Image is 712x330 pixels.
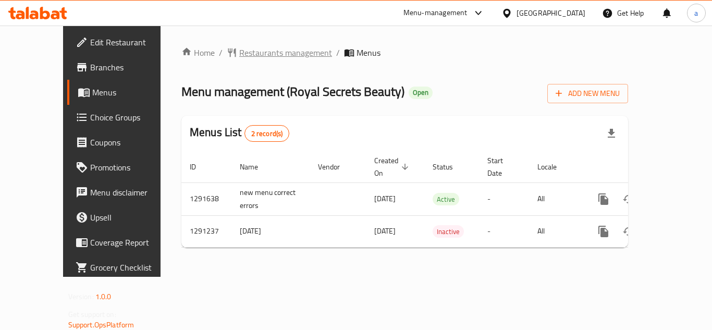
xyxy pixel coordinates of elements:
[374,154,412,179] span: Created On
[694,7,698,19] span: a
[190,125,289,142] h2: Menus List
[517,7,585,19] div: [GEOGRAPHIC_DATA]
[318,161,353,173] span: Vendor
[67,80,182,105] a: Menus
[227,46,332,59] a: Restaurants management
[231,215,310,247] td: [DATE]
[67,230,182,255] a: Coverage Report
[240,161,272,173] span: Name
[67,30,182,55] a: Edit Restaurant
[95,290,112,303] span: 1.0.0
[245,129,289,139] span: 2 record(s)
[374,224,396,238] span: [DATE]
[90,61,174,74] span: Branches
[67,180,182,205] a: Menu disclaimer
[583,151,699,183] th: Actions
[487,154,517,179] span: Start Date
[67,255,182,280] a: Grocery Checklist
[433,225,464,238] div: Inactive
[67,105,182,130] a: Choice Groups
[599,121,624,146] div: Export file
[181,46,628,59] nav: breadcrumb
[433,161,467,173] span: Status
[244,125,290,142] div: Total records count
[68,290,94,303] span: Version:
[529,215,583,247] td: All
[547,84,628,103] button: Add New Menu
[92,86,174,99] span: Menus
[181,182,231,215] td: 1291638
[67,55,182,80] a: Branches
[231,182,310,215] td: new menu correct errors
[616,219,641,244] button: Change Status
[90,161,174,174] span: Promotions
[591,187,616,212] button: more
[479,182,529,215] td: -
[219,46,223,59] li: /
[409,88,433,97] span: Open
[239,46,332,59] span: Restaurants management
[90,111,174,124] span: Choice Groups
[374,192,396,205] span: [DATE]
[357,46,380,59] span: Menus
[67,205,182,230] a: Upsell
[68,308,116,321] span: Get support on:
[433,226,464,238] span: Inactive
[181,80,404,103] span: Menu management ( Royal Secrets Beauty )
[556,87,620,100] span: Add New Menu
[90,261,174,274] span: Grocery Checklist
[616,187,641,212] button: Change Status
[67,155,182,180] a: Promotions
[529,182,583,215] td: All
[181,151,699,248] table: enhanced table
[537,161,570,173] span: Locale
[591,219,616,244] button: more
[336,46,340,59] li: /
[433,193,459,205] span: Active
[90,211,174,224] span: Upsell
[181,215,231,247] td: 1291237
[409,87,433,99] div: Open
[403,7,468,19] div: Menu-management
[190,161,210,173] span: ID
[67,130,182,155] a: Coupons
[479,215,529,247] td: -
[90,136,174,149] span: Coupons
[181,46,215,59] a: Home
[90,186,174,199] span: Menu disclaimer
[90,236,174,249] span: Coverage Report
[90,36,174,48] span: Edit Restaurant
